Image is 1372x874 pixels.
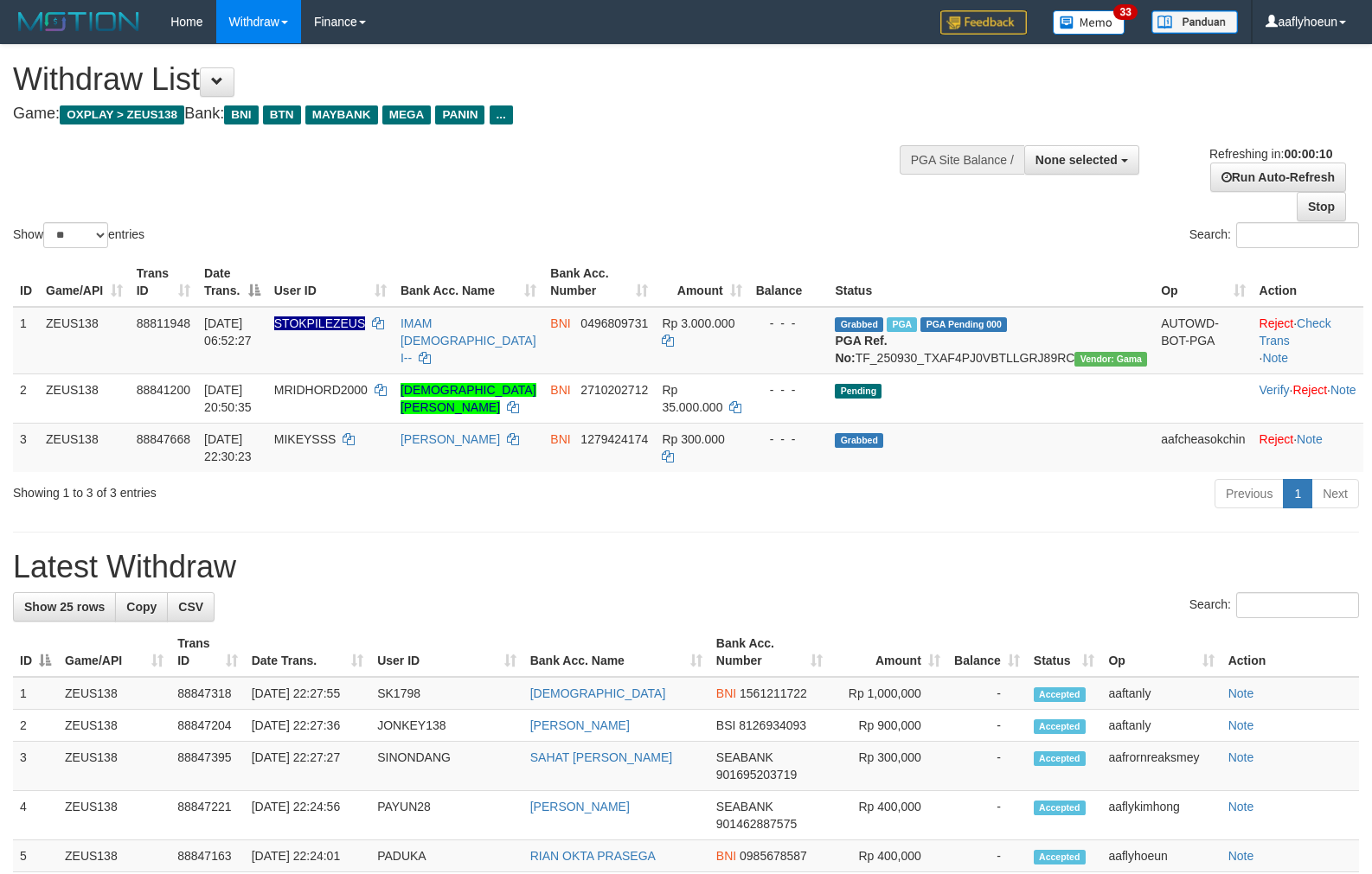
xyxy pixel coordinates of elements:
[655,258,748,307] th: Amount: activate to sort column ascending
[1154,307,1252,374] td: AUTOWD-BOT-PGA
[1034,719,1086,734] span: Accepted
[137,432,190,446] span: 88847668
[115,592,168,622] a: Copy
[830,742,947,791] td: Rp 300,000
[1297,432,1323,446] a: Note
[274,316,366,330] span: Nama rekening ada tanda titik/strip, harap diedit
[1210,163,1346,192] a: Run Auto-Refresh
[947,742,1027,791] td: -
[170,628,245,677] th: Trans ID: activate to sort column ascending
[1253,307,1363,374] td: · ·
[828,258,1154,307] th: Status
[530,750,672,764] a: SAHAT [PERSON_NAME]
[1260,316,1331,348] a: Check Trans
[1154,258,1252,307] th: Op: activate to sort column ascending
[13,258,39,307] th: ID
[716,768,797,781] span: Copy 901695203719 to clipboard
[39,258,130,307] th: Game/API: activate to sort column ascending
[1154,423,1252,472] td: aafcheasokchin
[749,258,829,307] th: Balance
[947,840,1027,872] td: -
[167,592,215,622] a: CSV
[709,628,830,677] th: Bank Acc. Number: activate to sort column ascending
[756,381,822,399] div: - - -
[13,791,58,840] td: 4
[1101,840,1221,872] td: aaflyhoeun
[580,383,648,397] span: Copy 2710202712 to clipboard
[130,258,197,307] th: Trans ID: activate to sort column ascending
[170,677,245,710] td: 88847318
[58,742,170,791] td: ZEUS138
[1189,222,1359,248] label: Search:
[1292,383,1327,397] a: Reject
[58,791,170,840] td: ZEUS138
[580,432,648,446] span: Copy 1279424174 to clipboard
[1283,479,1312,508] a: 1
[716,686,736,700] span: BNI
[13,62,897,97] h1: Withdraw List
[13,477,559,501] div: Showing 1 to 3 of 3 entries
[830,840,947,872] td: Rp 400,000
[401,383,536,414] a: [DEMOGRAPHIC_DATA][PERSON_NAME]
[830,791,947,840] td: Rp 400,000
[1113,4,1137,20] span: 33
[920,317,1007,332] span: PGA Pending
[756,315,822,332] div: - - -
[1034,801,1086,815] span: Accepted
[137,316,190,330] span: 88811948
[1189,592,1359,618] label: Search:
[126,600,157,614] span: Copy
[947,628,1027,677] th: Balance: activate to sort column ascending
[1330,383,1356,397] a: Note
[1034,751,1086,766] span: Accepted
[1262,351,1288,365] a: Note
[13,742,58,791] td: 3
[828,307,1154,374] td: TF_250930_TXAF4PJ0VBTLLGRJ89RC
[1253,373,1363,423] td: · ·
[245,840,370,872] td: [DATE] 22:24:01
[940,10,1027,35] img: Feedback.jpg
[267,258,394,307] th: User ID: activate to sort column ascending
[370,677,523,710] td: SK1798
[716,817,797,831] span: Copy 901462887575 to clipboard
[1253,258,1363,307] th: Action
[370,710,523,742] td: JONKEY138
[835,317,883,332] span: Grabbed
[1228,800,1254,813] a: Note
[662,316,734,330] span: Rp 3.000.000
[13,105,897,123] h4: Game: Bank:
[835,433,883,448] span: Grabbed
[1035,153,1118,167] span: None selected
[1024,145,1139,175] button: None selected
[1215,479,1284,508] a: Previous
[1034,850,1086,864] span: Accepted
[401,316,536,365] a: IMAM [DEMOGRAPHIC_DATA] I--
[13,677,58,710] td: 1
[435,105,484,124] span: PANIN
[401,432,500,446] a: [PERSON_NAME]
[530,849,656,863] a: RIAN OKTA PRASEGA
[245,791,370,840] td: [DATE] 22:24:56
[830,677,947,710] td: Rp 1,000,000
[305,105,378,124] span: MAYBANK
[1311,479,1359,508] a: Next
[178,600,203,614] span: CSV
[13,710,58,742] td: 2
[245,677,370,710] td: [DATE] 22:27:55
[13,373,39,423] td: 2
[58,710,170,742] td: ZEUS138
[1074,352,1147,367] span: Vendor URL: https://trx31.1velocity.biz
[204,316,252,348] span: [DATE] 06:52:27
[370,628,523,677] th: User ID: activate to sort column ascending
[58,840,170,872] td: ZEUS138
[394,258,543,307] th: Bank Acc. Name: activate to sort column ascending
[13,9,144,35] img: MOTION_logo.png
[716,750,773,764] span: SEABANK
[13,840,58,872] td: 5
[1034,687,1086,702] span: Accepted
[947,677,1027,710] td: -
[580,316,648,330] span: Copy 0496809731 to clipboard
[740,849,807,863] span: Copy 0985678587 to clipboard
[60,105,184,124] span: OXPLAY > ZEUS138
[224,105,258,124] span: BNI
